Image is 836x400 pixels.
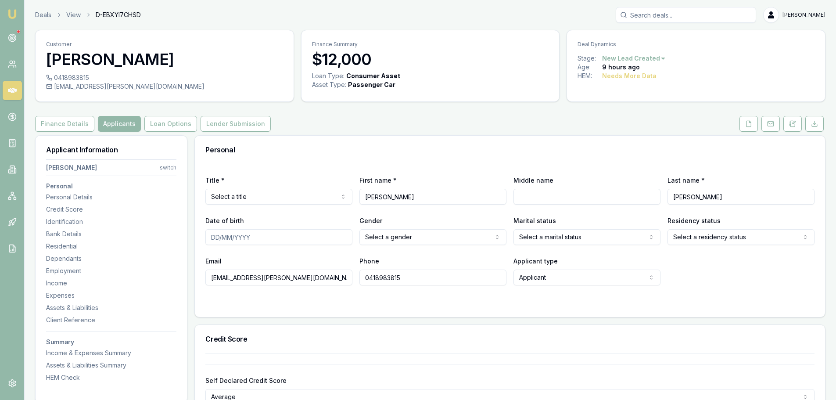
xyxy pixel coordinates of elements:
nav: breadcrumb [35,11,141,19]
label: First name * [359,177,397,184]
div: Stage: [578,54,602,63]
label: Gender [359,217,382,224]
button: Lender Submission [201,116,271,132]
span: [PERSON_NAME] [782,11,825,18]
input: DD/MM/YYYY [205,229,352,245]
div: Loan Type: [312,72,344,80]
h3: $12,000 [312,50,549,68]
div: [EMAIL_ADDRESS][PERSON_NAME][DOMAIN_NAME] [46,82,283,91]
p: Finance Summary [312,41,549,48]
div: Income & Expenses Summary [46,349,176,357]
label: Date of birth [205,217,244,224]
a: Loan Options [143,116,199,132]
div: Employment [46,267,176,275]
h3: [PERSON_NAME] [46,50,283,68]
div: Needs More Data [602,72,657,80]
div: Passenger Car [348,80,395,89]
div: Residential [46,242,176,251]
label: Last name * [667,177,705,184]
input: Search deals [616,7,756,23]
div: HEM Check [46,373,176,382]
h3: Personal [205,146,814,153]
div: [PERSON_NAME] [46,163,97,172]
div: Income [46,279,176,288]
div: 9 hours ago [602,63,640,72]
div: Assets & Liabilities Summary [46,361,176,370]
input: 0431 234 567 [359,270,506,285]
div: HEM: [578,72,602,80]
div: Credit Score [46,205,176,214]
a: View [66,11,81,19]
span: D-EBXYI7CHSD [96,11,141,19]
button: Applicants [98,116,141,132]
p: Customer [46,41,283,48]
div: switch [160,164,176,171]
div: Client Reference [46,316,176,324]
label: Self Declared Credit Score [205,377,287,384]
div: Bank Details [46,230,176,238]
h3: Personal [46,183,176,189]
h3: Summary [46,339,176,345]
button: New Lead Created [602,54,666,63]
div: Age: [578,63,602,72]
p: Deal Dynamics [578,41,814,48]
label: Marital status [513,217,556,224]
label: Phone [359,257,379,265]
button: Finance Details [35,116,94,132]
div: Expenses [46,291,176,300]
h3: Credit Score [205,335,814,342]
div: Dependants [46,254,176,263]
a: Deals [35,11,51,19]
div: Assets & Liabilities [46,303,176,312]
a: Lender Submission [199,116,273,132]
label: Residency status [667,217,721,224]
label: Middle name [513,177,553,184]
div: Consumer Asset [346,72,400,80]
div: Personal Details [46,193,176,202]
button: Loan Options [144,116,197,132]
a: Applicants [96,116,143,132]
a: Finance Details [35,116,96,132]
label: Title * [205,177,225,184]
div: Identification [46,217,176,226]
div: 0418983815 [46,73,283,82]
img: emu-icon-u.png [7,9,18,19]
h3: Applicant Information [46,146,176,153]
label: Email [205,257,222,265]
div: Asset Type : [312,80,346,89]
label: Applicant type [513,257,558,265]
